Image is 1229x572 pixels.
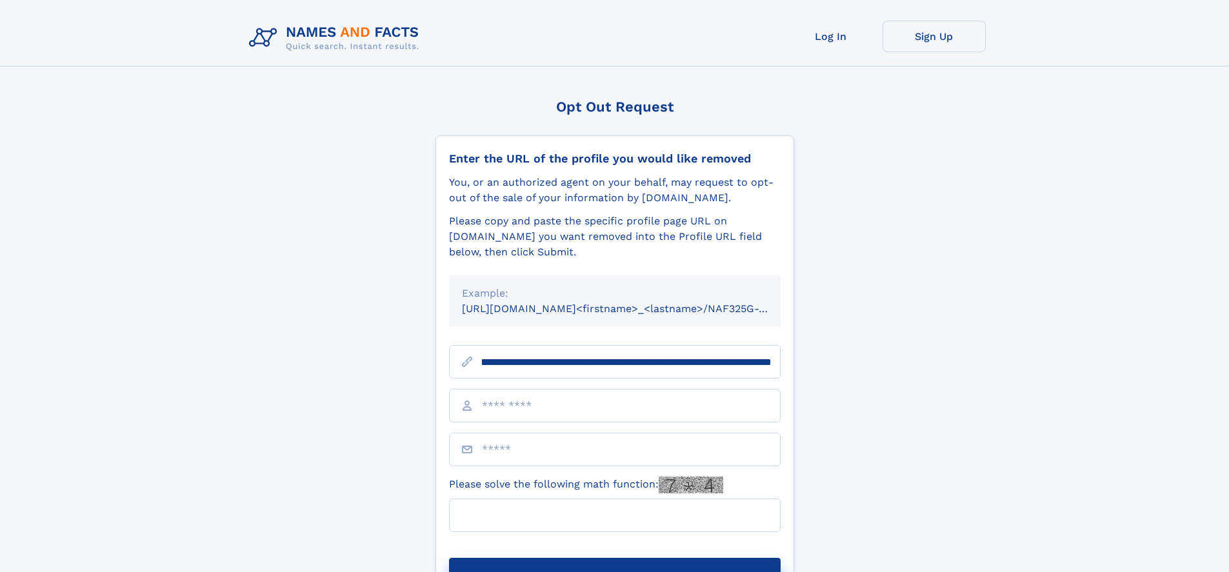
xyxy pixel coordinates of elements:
[462,286,768,301] div: Example:
[449,152,781,166] div: Enter the URL of the profile you would like removed
[449,477,723,493] label: Please solve the following math function:
[883,21,986,52] a: Sign Up
[435,99,794,115] div: Opt Out Request
[449,213,781,260] div: Please copy and paste the specific profile page URL on [DOMAIN_NAME] you want removed into the Pr...
[779,21,883,52] a: Log In
[449,175,781,206] div: You, or an authorized agent on your behalf, may request to opt-out of the sale of your informatio...
[462,302,805,315] small: [URL][DOMAIN_NAME]<firstname>_<lastname>/NAF325G-xxxxxxxx
[244,21,430,55] img: Logo Names and Facts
